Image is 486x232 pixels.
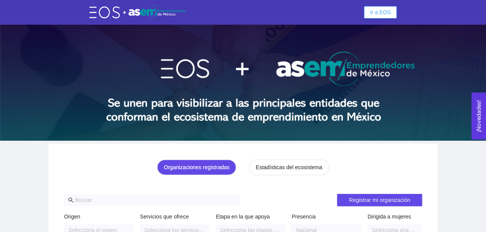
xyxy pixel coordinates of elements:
div: Estadísticas del ecosistema [256,163,322,171]
span: Registrar mi organización [349,196,410,204]
span: search [68,197,74,203]
span: Ir a EOS [370,8,391,17]
label: Servicios que ofrece [140,212,189,221]
button: Ir a EOS [364,6,397,18]
button: Registrar mi organización [337,194,422,206]
div: Organizaciones registradas [164,163,229,171]
label: Origen [64,212,80,221]
img: eos-asem-logo.38b026ae.png [89,5,186,19]
label: Presencia [292,212,315,221]
input: Buscar [75,196,236,204]
label: Etapa en la que apoya [216,212,270,221]
label: Dirigida a mujeres [367,212,411,221]
button: Open Feedback Widget [471,92,486,140]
